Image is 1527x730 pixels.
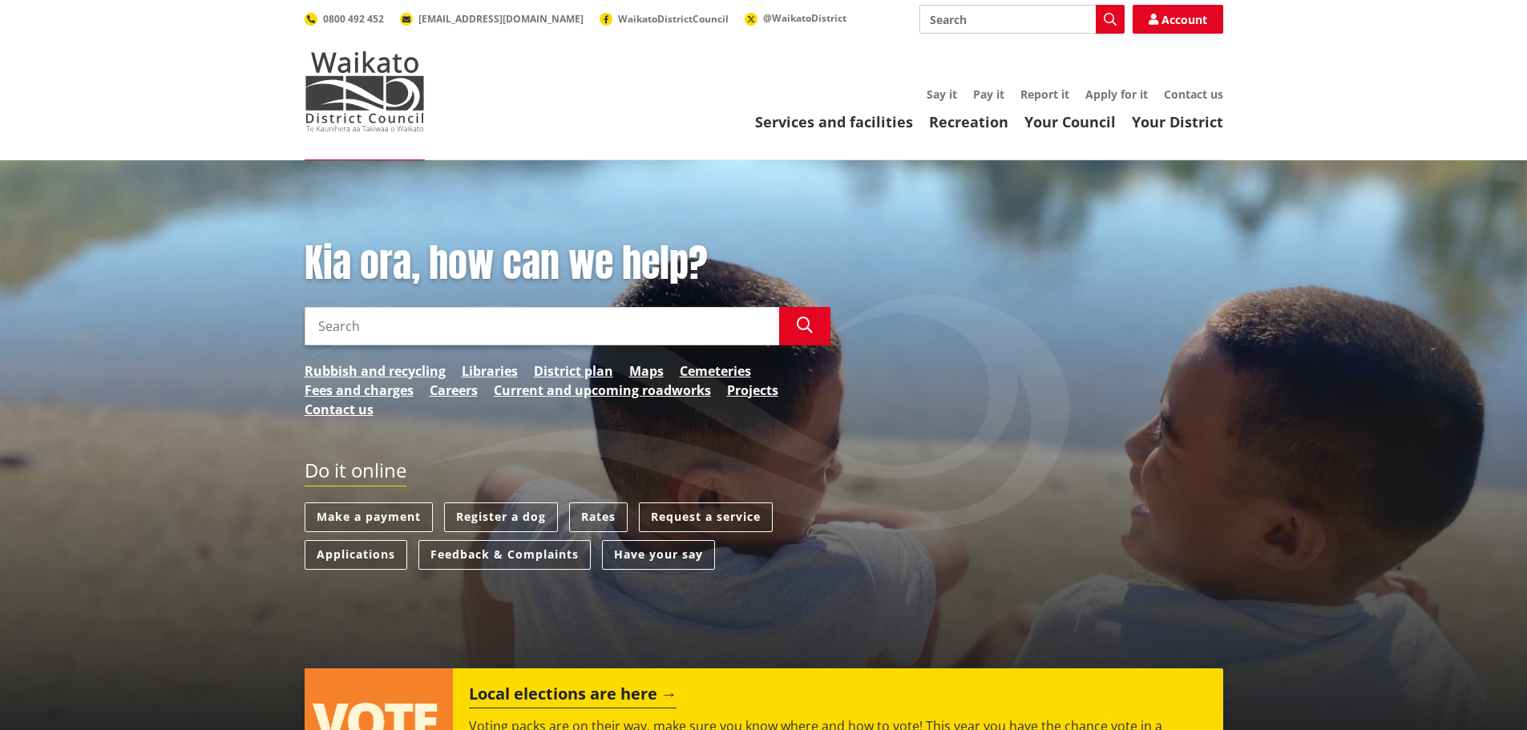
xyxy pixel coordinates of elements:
[494,381,711,400] a: Current and upcoming roadworks
[418,12,584,26] span: [EMAIL_ADDRESS][DOMAIN_NAME]
[727,381,778,400] a: Projects
[305,51,425,131] img: Waikato District Council - Te Kaunihera aa Takiwaa o Waikato
[305,361,446,381] a: Rubbish and recycling
[629,361,664,381] a: Maps
[444,502,558,532] a: Register a dog
[305,459,406,487] h2: Do it online
[305,12,384,26] a: 0800 492 452
[618,12,729,26] span: WaikatoDistrictCouncil
[973,87,1004,102] a: Pay it
[400,12,584,26] a: [EMAIL_ADDRESS][DOMAIN_NAME]
[929,112,1008,131] a: Recreation
[919,5,1125,34] input: Search input
[680,361,751,381] a: Cemeteries
[1085,87,1148,102] a: Apply for it
[569,502,628,532] a: Rates
[462,361,518,381] a: Libraries
[1024,112,1116,131] a: Your Council
[305,307,779,345] input: Search input
[323,12,384,26] span: 0800 492 452
[600,12,729,26] a: WaikatoDistrictCouncil
[639,502,773,532] a: Request a service
[305,400,374,419] a: Contact us
[1020,87,1069,102] a: Report it
[305,240,830,287] h1: Kia ora, how can we help?
[1164,87,1223,102] a: Contact us
[305,540,407,570] a: Applications
[1132,112,1223,131] a: Your District
[469,684,677,708] h2: Local elections are here
[305,502,433,532] a: Make a payment
[534,361,613,381] a: District plan
[1133,5,1223,34] a: Account
[755,112,913,131] a: Services and facilities
[418,540,591,570] a: Feedback & Complaints
[602,540,715,570] a: Have your say
[430,381,478,400] a: Careers
[763,11,846,25] span: @WaikatoDistrict
[745,11,846,25] a: @WaikatoDistrict
[927,87,957,102] a: Say it
[305,381,414,400] a: Fees and charges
